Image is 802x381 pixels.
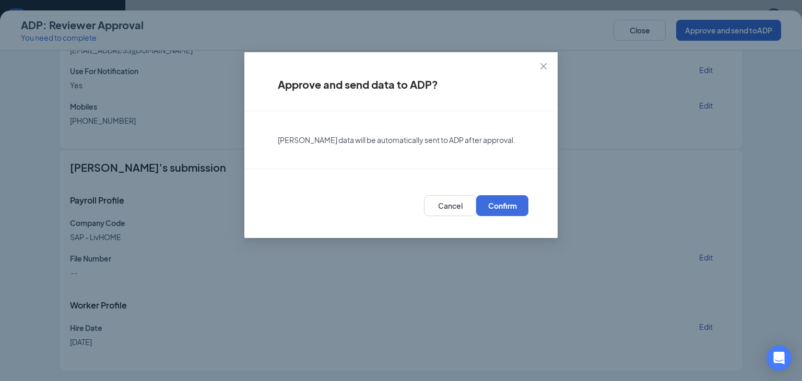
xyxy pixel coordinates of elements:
button: Cancel [424,195,476,216]
button: Confirm [476,195,528,216]
button: Close [529,52,558,80]
span: Confirm [488,200,517,211]
span: close [539,62,548,70]
h4: Approve and send data to ADP? [278,77,524,92]
span: [PERSON_NAME] data will be automatically sent to ADP after approval. [278,135,515,145]
div: Open Intercom Messenger [766,346,792,371]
